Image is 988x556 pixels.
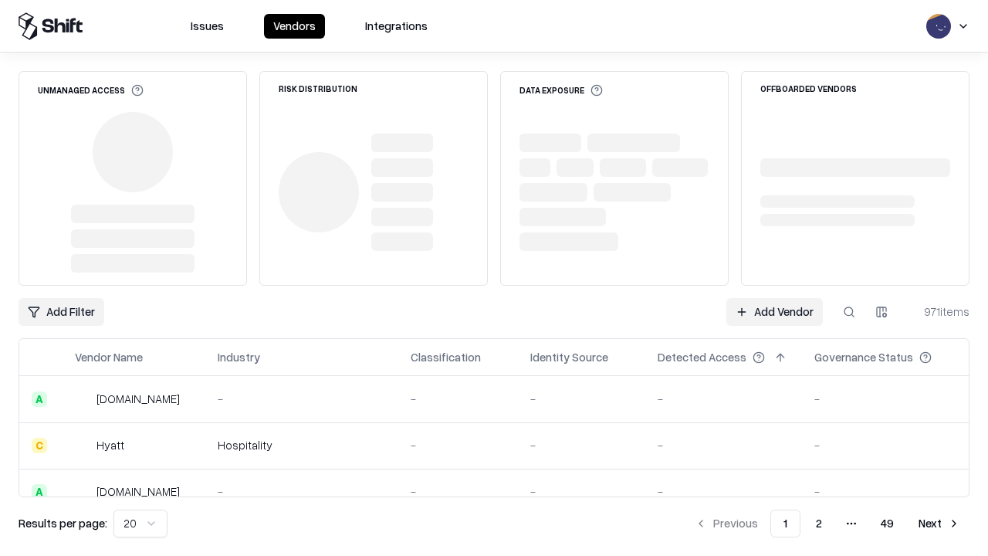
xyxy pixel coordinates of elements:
img: Hyatt [75,438,90,453]
button: Next [909,510,969,537]
p: Results per page: [19,515,107,531]
div: - [530,437,633,453]
button: Integrations [356,14,437,39]
img: intrado.com [75,392,90,407]
div: Governance Status [814,349,913,365]
div: - [530,391,633,407]
div: - [658,437,790,453]
div: [DOMAIN_NAME] [96,391,180,407]
div: - [218,391,386,407]
div: C [32,438,47,453]
div: - [411,437,506,453]
div: Vendor Name [75,349,143,365]
div: 971 items [908,303,969,320]
button: Vendors [264,14,325,39]
div: Identity Source [530,349,608,365]
div: - [411,391,506,407]
nav: pagination [685,510,969,537]
div: [DOMAIN_NAME] [96,483,180,500]
div: Hospitality [218,437,386,453]
div: Classification [411,349,481,365]
div: - [411,483,506,500]
img: primesec.co.il [75,484,90,500]
button: Add Filter [19,298,104,326]
div: - [658,483,790,500]
div: Hyatt [96,437,124,453]
button: Issues [181,14,233,39]
div: - [814,437,956,453]
div: Industry [218,349,260,365]
div: - [814,483,956,500]
button: 1 [770,510,800,537]
div: Detected Access [658,349,746,365]
div: Unmanaged Access [38,84,144,97]
div: - [530,483,633,500]
div: Risk Distribution [279,84,357,93]
div: A [32,484,47,500]
div: - [814,391,956,407]
div: Data Exposure [519,84,603,97]
a: Add Vendor [726,298,823,326]
div: - [218,483,386,500]
button: 2 [804,510,834,537]
div: - [658,391,790,407]
button: 49 [868,510,906,537]
div: A [32,392,47,407]
div: Offboarded Vendors [760,84,857,93]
